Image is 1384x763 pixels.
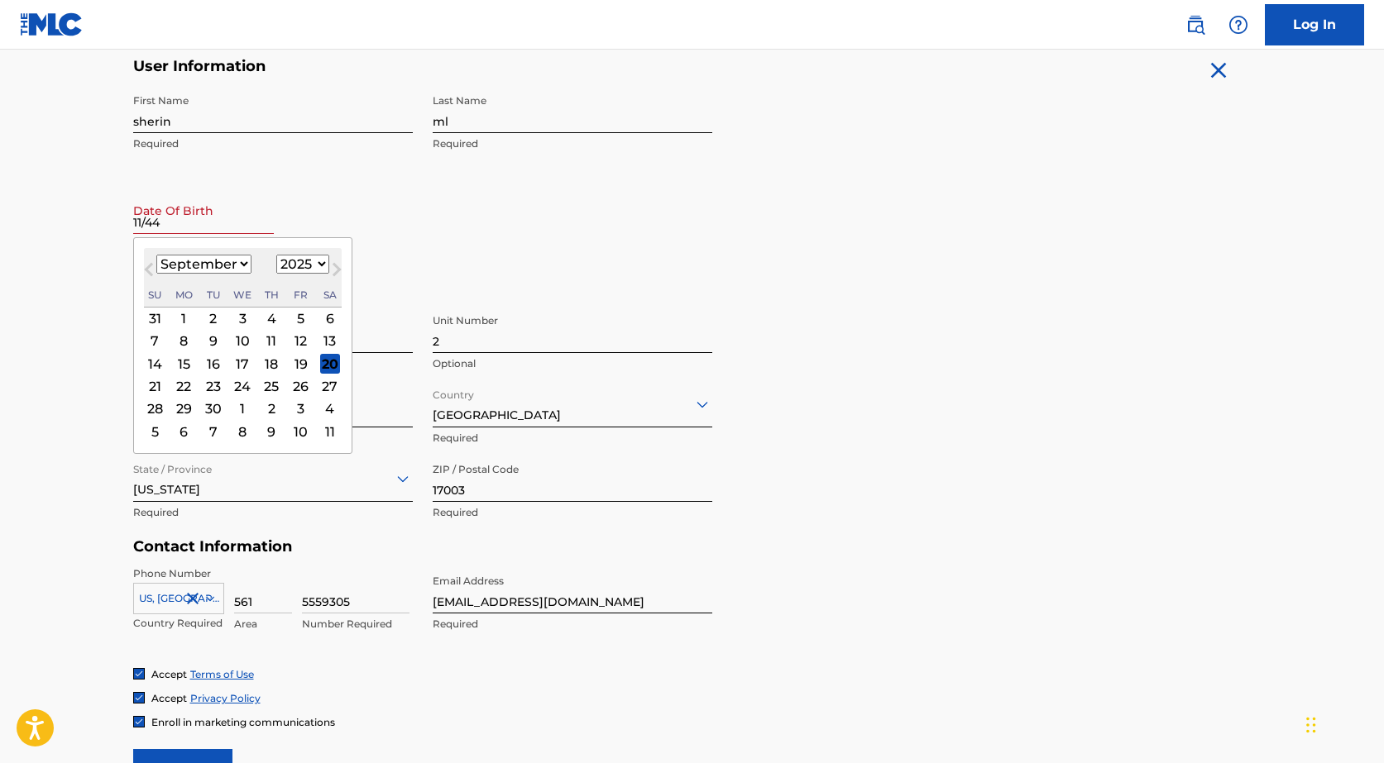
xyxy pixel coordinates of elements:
[1228,15,1248,35] img: help
[291,422,311,441] div: Choose Friday, October 10th, 2025
[1301,684,1384,763] div: Widget de chat
[232,285,252,305] div: Wednesday
[145,422,165,441] div: Choose Sunday, October 5th, 2025
[232,308,252,328] div: Choose Wednesday, September 3rd, 2025
[232,399,252,419] div: Choose Wednesday, October 1st, 2025
[232,354,252,374] div: Choose Wednesday, September 17th, 2025
[133,616,224,631] p: Country Required
[204,354,223,374] div: Choose Tuesday, September 16th, 2025
[204,422,223,441] div: Choose Tuesday, October 7th, 2025
[291,399,311,419] div: Choose Friday, October 3rd, 2025
[261,308,281,328] div: Choose Thursday, September 4th, 2025
[133,288,1252,307] h5: Personal Address
[320,331,340,351] div: Choose Saturday, September 13th, 2025
[320,308,340,328] div: Choose Saturday, September 6th, 2025
[433,378,474,403] label: Country
[261,354,281,374] div: Choose Thursday, September 18th, 2025
[320,376,340,396] div: Choose Saturday, September 27th, 2025
[133,57,712,76] h5: User Information
[174,308,194,328] div: Choose Monday, September 1st, 2025
[261,376,281,396] div: Choose Thursday, September 25th, 2025
[291,285,311,305] div: Friday
[232,376,252,396] div: Choose Wednesday, September 24th, 2025
[174,399,194,419] div: Choose Monday, September 29th, 2025
[320,354,340,374] div: Choose Saturday, September 20th, 2025
[204,376,223,396] div: Choose Tuesday, September 23rd, 2025
[190,668,254,680] a: Terms of Use
[433,617,712,632] p: Required
[1205,57,1232,83] img: close
[261,285,281,305] div: Thursday
[133,505,413,520] p: Required
[145,285,165,305] div: Sunday
[144,308,342,443] div: Month September, 2025
[1306,700,1316,750] div: Glisser
[145,354,165,374] div: Choose Sunday, September 14th, 2025
[134,717,144,727] img: checkbox
[433,505,712,520] p: Required
[134,669,144,679] img: checkbox
[1301,684,1384,763] iframe: Chat Widget
[145,308,165,328] div: Choose Sunday, August 31st, 2025
[136,260,162,286] button: Previous Month
[174,285,194,305] div: Monday
[204,331,223,351] div: Choose Tuesday, September 9th, 2025
[151,692,187,704] span: Accept
[234,617,292,632] p: Area
[291,308,311,328] div: Choose Friday, September 5th, 2025
[1179,8,1212,41] a: Public Search
[433,384,712,424] div: [GEOGRAPHIC_DATA]
[1265,4,1364,45] a: Log In
[174,376,194,396] div: Choose Monday, September 22nd, 2025
[320,399,340,419] div: Choose Saturday, October 4th, 2025
[204,308,223,328] div: Choose Tuesday, September 2nd, 2025
[320,422,340,441] div: Choose Saturday, October 11th, 2025
[1222,8,1255,41] div: Help
[174,331,194,351] div: Choose Monday, September 8th, 2025
[320,285,340,305] div: Saturday
[151,716,335,728] span: Enroll in marketing communications
[134,693,144,703] img: checkbox
[145,376,165,396] div: Choose Sunday, September 21st, 2025
[232,331,252,351] div: Choose Wednesday, September 10th, 2025
[433,136,712,151] p: Required
[145,399,165,419] div: Choose Sunday, September 28th, 2025
[133,458,413,498] div: [US_STATE]
[302,617,409,632] p: Number Required
[291,331,311,351] div: Choose Friday, September 12th, 2025
[133,537,712,556] h5: Contact Information
[261,399,281,419] div: Choose Thursday, October 2nd, 2025
[174,422,194,441] div: Choose Monday, October 6th, 2025
[291,376,311,396] div: Choose Friday, September 26th, 2025
[204,399,223,419] div: Choose Tuesday, September 30th, 2025
[433,356,712,371] p: Optional
[145,331,165,351] div: Choose Sunday, September 7th, 2025
[323,260,350,286] button: Next Month
[261,331,281,351] div: Choose Thursday, September 11th, 2025
[261,422,281,441] div: Choose Thursday, October 9th, 2025
[133,237,352,454] div: Choose Date
[174,354,194,374] div: Choose Monday, September 15th, 2025
[433,431,712,446] p: Required
[20,12,84,36] img: MLC Logo
[133,136,413,151] p: Required
[190,692,261,704] a: Privacy Policy
[291,354,311,374] div: Choose Friday, September 19th, 2025
[232,422,252,441] div: Choose Wednesday, October 8th, 2025
[204,285,223,305] div: Tuesday
[151,668,187,680] span: Accept
[1185,15,1205,35] img: search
